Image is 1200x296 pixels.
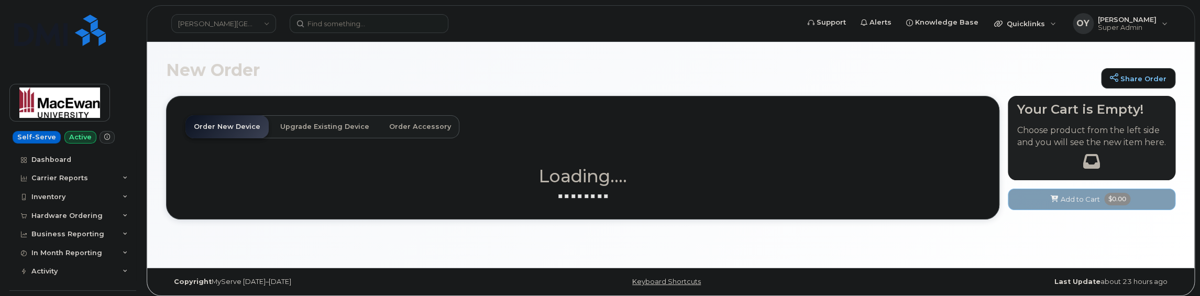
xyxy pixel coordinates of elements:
[839,278,1175,286] div: about 23 hours ago
[1061,194,1100,204] span: Add to Cart
[174,278,212,286] strong: Copyright
[1017,102,1166,116] h4: Your Cart is Empty!
[1101,68,1175,89] a: Share Order
[1054,278,1100,286] strong: Last Update
[1008,189,1175,210] button: Add to Cart $0.00
[185,115,269,138] a: Order New Device
[272,115,378,138] a: Upgrade Existing Device
[185,167,980,185] h1: Loading....
[166,61,1096,79] h1: New Order
[1104,193,1130,205] span: $0.00
[381,115,459,138] a: Order Accessory
[557,192,609,200] img: ajax-loader-3a6953c30dc77f0bf724df975f13086db4f4c1262e45940f03d1251963f1bf2e.gif
[1017,125,1166,149] p: Choose product from the left side and you will see the new item here.
[632,278,701,286] a: Keyboard Shortcuts
[166,278,502,286] div: MyServe [DATE]–[DATE]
